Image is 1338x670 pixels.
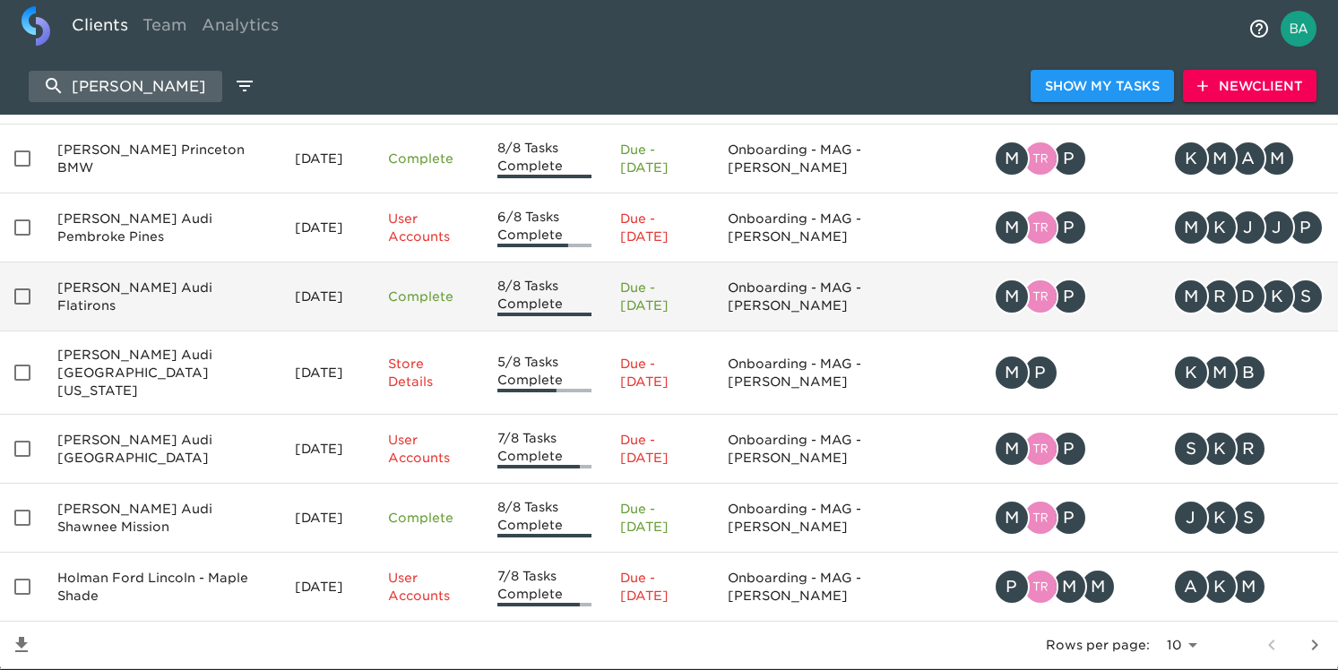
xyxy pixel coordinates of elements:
[1051,210,1087,245] div: P
[43,553,281,622] td: Holman Ford Lincoln - Maple Shade
[1202,500,1238,536] div: K
[620,141,699,176] p: Due - [DATE]
[1230,431,1266,467] div: R
[388,509,470,527] p: Complete
[1230,141,1266,176] div: A
[1024,142,1057,175] img: tristan.walk@roadster.com
[1157,632,1204,659] select: rows per page
[713,193,980,262] td: Onboarding - MAG - [PERSON_NAME]
[1046,636,1150,654] p: Rows per page:
[1238,7,1281,50] button: notifications
[483,415,605,484] td: 7/8 Tasks Complete
[994,569,1030,605] div: P
[994,431,1030,467] div: M
[1051,431,1087,467] div: P
[620,431,699,467] p: Due - [DATE]
[713,125,980,193] td: Onboarding - MAG - [PERSON_NAME]
[1173,279,1209,314] div: M
[620,355,699,391] p: Due - [DATE]
[1230,569,1266,605] div: M
[29,71,222,102] input: search
[483,262,605,331] td: 8/8 Tasks Complete
[22,6,50,46] img: logo
[281,125,373,193] td: [DATE]
[994,355,1144,391] div: mohamed.desouky@roadster.com, patrick.moreau@roadster.com
[1051,141,1087,176] div: P
[1230,355,1266,391] div: B
[1051,500,1087,536] div: P
[713,415,980,484] td: Onboarding - MAG - [PERSON_NAME]
[281,193,373,262] td: [DATE]
[43,484,281,553] td: [PERSON_NAME] Audi Shawnee Mission
[388,431,470,467] p: User Accounts
[994,279,1030,314] div: M
[194,6,286,50] a: Analytics
[483,484,605,553] td: 8/8 Tasks Complete
[1173,500,1209,536] div: J
[135,6,194,50] a: Team
[1281,11,1316,47] img: Profile
[388,210,470,245] p: User Accounts
[1023,355,1058,391] div: P
[1173,355,1324,391] div: kkasten@holmanauto.com, mark.manning@holman.com, benjamin.mears@holman.com
[1259,279,1295,314] div: K
[994,500,1030,536] div: M
[1259,141,1295,176] div: M
[388,355,470,391] p: Store Details
[1202,279,1238,314] div: R
[994,141,1030,176] div: M
[1202,141,1238,176] div: M
[1183,70,1316,103] button: NewClient
[388,569,470,605] p: User Accounts
[620,569,699,605] p: Due - [DATE]
[1288,279,1324,314] div: S
[1173,431,1324,467] div: shelby.preble@holman.com, kkasten@holmanauto.com, ron.mangseth@audisandiego.com
[1173,569,1209,605] div: A
[713,484,980,553] td: Onboarding - MAG - [PERSON_NAME]
[229,71,260,101] button: edit
[1288,210,1324,245] div: P
[1031,70,1174,103] button: Show My Tasks
[994,431,1144,467] div: mohamed.desouky@roadster.com, tristan.walk@roadster.com, patrick.moreau@roadster.com
[1293,623,1336,666] button: next page
[1197,75,1302,98] span: New Client
[1202,569,1238,605] div: K
[281,553,373,622] td: [DATE]
[1173,210,1324,245] div: mark.manning@holman.com, kkasten@holmanauto.com, jessica.nauta@holman.com, john.jones@holman.com,...
[994,355,1030,391] div: M
[1173,569,1324,605] div: anthony.stone@holmanauto.com, kkasten@holmanauto.com, mark.manning@holman.com
[1230,500,1266,536] div: S
[713,331,980,415] td: Onboarding - MAG - [PERSON_NAME]
[1202,355,1238,391] div: M
[1173,355,1209,391] div: K
[1080,569,1116,605] div: M
[1024,502,1057,534] img: tristan.walk@roadster.com
[713,262,980,331] td: Onboarding - MAG - [PERSON_NAME]
[1230,210,1266,245] div: J
[1173,500,1324,536] div: john.coats@holman.com, kkasten@holmanauto.com, shelby.preble@holman.com
[43,125,281,193] td: [PERSON_NAME] Princeton BMW
[1173,279,1324,314] div: madison.pollet@roadster.com, ryan.watson@holman.com, dlather@me.com, kkasten@holmanauto.com, shel...
[1024,571,1057,603] img: tristan.walk@roadster.com
[281,262,373,331] td: [DATE]
[994,500,1144,536] div: mohamed.desouky@roadster.com, tristan.walk@roadster.com, patrick.moreau@roadster.com
[65,6,135,50] a: Clients
[994,210,1144,245] div: mohamed.desouky@roadster.com, tristan.walk@roadster.com, patrick.moreau@roadster.com
[1051,569,1087,605] div: M
[43,262,281,331] td: [PERSON_NAME] Audi Flatirons
[1259,210,1295,245] div: J
[388,288,470,305] p: Complete
[1230,279,1266,314] div: D
[1173,141,1209,176] div: K
[43,331,281,415] td: [PERSON_NAME] Audi [GEOGRAPHIC_DATA][US_STATE]
[281,484,373,553] td: [DATE]
[483,553,605,622] td: 7/8 Tasks Complete
[713,553,980,622] td: Onboarding - MAG - [PERSON_NAME]
[620,210,699,245] p: Due - [DATE]
[1173,431,1209,467] div: S
[43,415,281,484] td: [PERSON_NAME] Audi [GEOGRAPHIC_DATA]
[1202,431,1238,467] div: K
[1051,279,1087,314] div: P
[994,569,1144,605] div: patrick.moreau@roadster.com, tristan.walk@roadster.com, mohamed.desouky@roadster.com, madison.pol...
[620,279,699,314] p: Due - [DATE]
